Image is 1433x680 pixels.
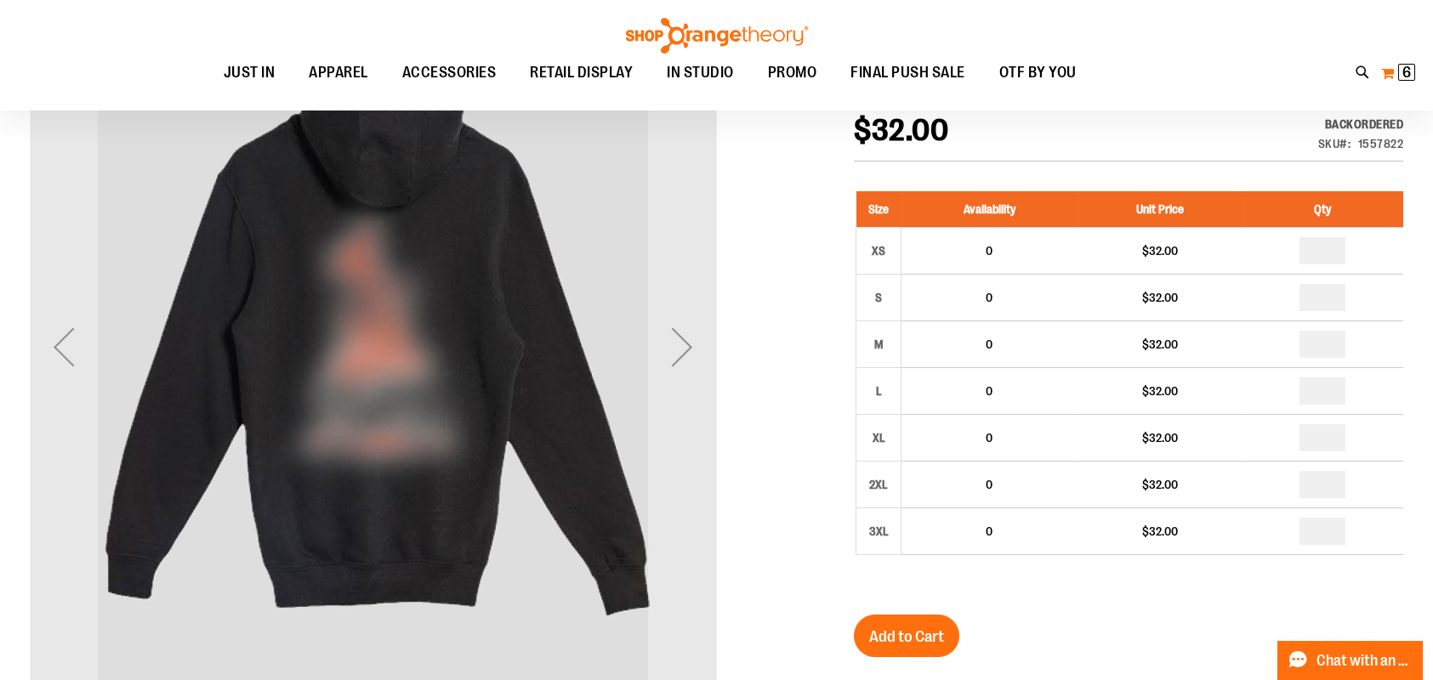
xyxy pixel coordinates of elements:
th: Size [856,191,901,228]
span: 0 [986,524,992,538]
div: XS [866,238,891,263]
button: Chat with an Expert [1277,641,1424,680]
span: APPAREL [309,54,368,92]
div: $32.00 [1086,523,1234,540]
span: JUST IN [224,54,276,92]
span: $32.00 [854,113,948,148]
span: 0 [986,244,992,258]
img: Shop Orangetheory [623,18,810,54]
span: Chat with an Expert [1316,653,1413,669]
span: OTF BY YOU [999,54,1077,92]
div: 3XL [866,518,891,544]
div: $32.00 [1086,429,1234,446]
div: 2XL [866,472,891,497]
div: XL [866,425,891,450]
div: $32.00 [1086,476,1234,493]
div: Backordered [1318,116,1404,133]
button: Add to Cart [854,615,959,657]
div: $32.00 [1086,289,1234,306]
strong: SKU [1318,137,1351,150]
div: $32.00 [1086,336,1234,353]
th: Qty [1243,191,1403,228]
div: L [866,378,891,404]
div: $32.00 [1086,382,1234,399]
span: ACCESSORIES [402,54,497,92]
span: 0 [986,384,992,398]
div: $32.00 [1086,242,1234,259]
div: M [866,331,891,357]
span: 0 [986,478,992,491]
span: RETAIL DISPLAY [530,54,633,92]
span: PROMO [768,54,817,92]
span: 0 [986,337,992,351]
th: Availability [901,191,1078,228]
div: Availability [1318,116,1404,133]
span: FINAL PUSH SALE [850,54,965,92]
span: 0 [986,291,992,304]
th: Unit Price [1078,191,1243,228]
span: IN STUDIO [667,54,734,92]
span: 6 [1402,64,1411,81]
span: 0 [986,431,992,445]
div: S [866,285,891,310]
span: Add to Cart [869,627,944,646]
div: 1557822 [1358,135,1404,152]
